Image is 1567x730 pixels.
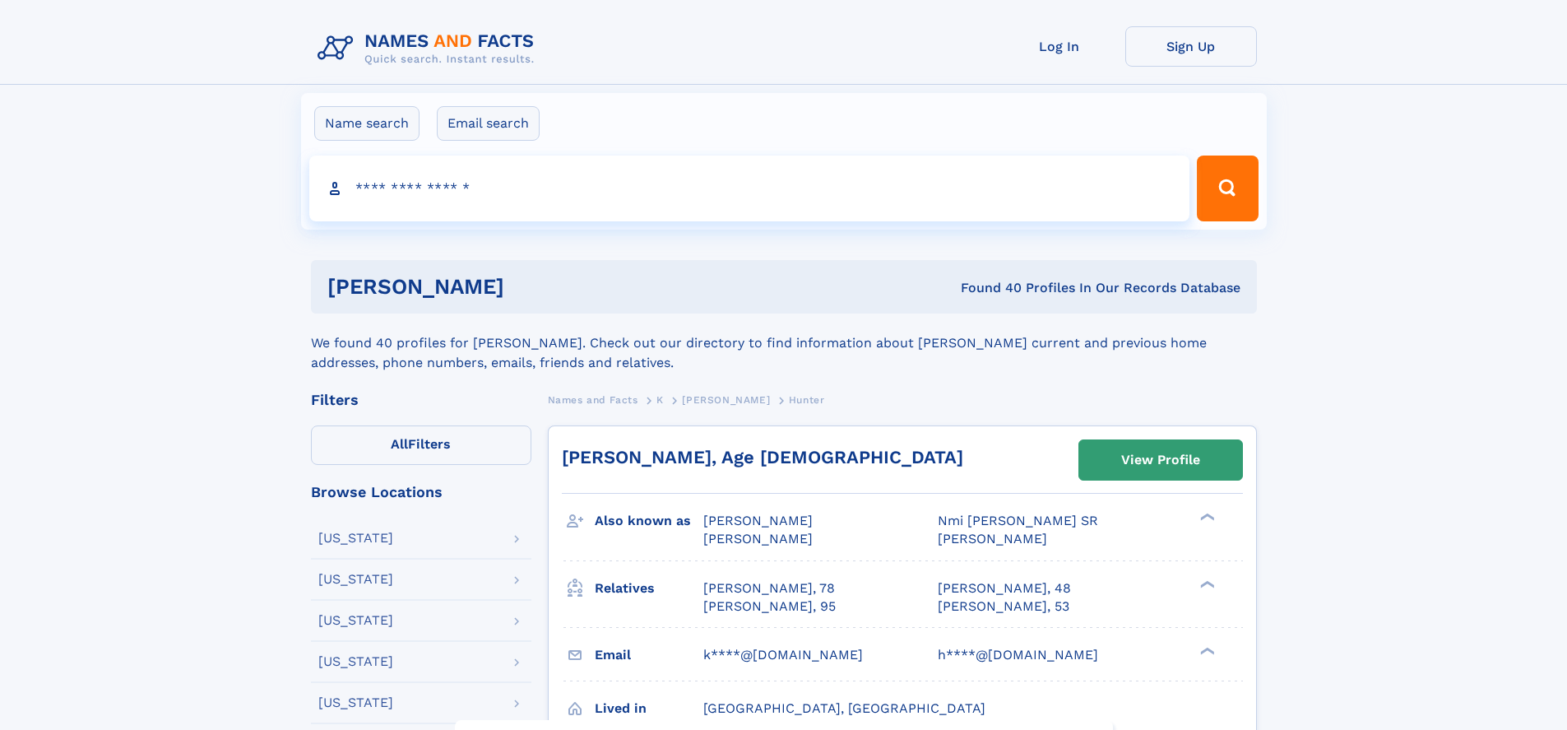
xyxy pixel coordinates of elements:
div: Found 40 Profiles In Our Records Database [732,279,1240,297]
div: ❯ [1196,579,1216,589]
a: Sign Up [1125,26,1257,67]
span: Hunter [789,394,825,406]
span: [GEOGRAPHIC_DATA], [GEOGRAPHIC_DATA] [703,700,985,716]
a: [PERSON_NAME], 95 [703,597,836,616]
div: [US_STATE] [318,614,393,627]
div: We found 40 profiles for [PERSON_NAME]. Check out our directory to find information about [PERSON... [311,314,1257,373]
button: Search Button [1197,156,1258,221]
div: [US_STATE] [318,655,393,668]
span: [PERSON_NAME] [682,394,770,406]
div: ❯ [1196,645,1216,656]
span: Nmi [PERSON_NAME] SR [938,513,1098,528]
div: View Profile [1121,441,1200,479]
h3: Lived in [595,695,703,723]
span: K [656,394,664,406]
img: Logo Names and Facts [311,26,548,71]
span: [PERSON_NAME] [703,531,813,546]
h3: Email [595,641,703,669]
h3: Also known as [595,507,703,535]
a: [PERSON_NAME], 78 [703,579,835,597]
a: [PERSON_NAME], 53 [938,597,1069,616]
a: View Profile [1079,440,1242,480]
div: ❯ [1196,512,1216,523]
div: [US_STATE] [318,696,393,709]
div: [US_STATE] [318,532,393,545]
input: search input [309,156,1190,221]
a: [PERSON_NAME], 48 [938,579,1071,597]
label: Email search [437,106,540,141]
div: Browse Locations [311,485,531,500]
div: Filters [311,393,531,407]
h3: Relatives [595,574,703,602]
a: [PERSON_NAME], Age [DEMOGRAPHIC_DATA] [562,447,963,467]
span: [PERSON_NAME] [938,531,1047,546]
a: Log In [994,26,1125,67]
a: [PERSON_NAME] [682,389,770,410]
label: Filters [311,425,531,465]
a: Names and Facts [548,389,638,410]
h1: [PERSON_NAME] [327,277,733,297]
span: [PERSON_NAME] [703,513,813,528]
label: Name search [314,106,420,141]
span: All [391,436,408,452]
a: K [656,389,664,410]
div: [US_STATE] [318,573,393,586]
